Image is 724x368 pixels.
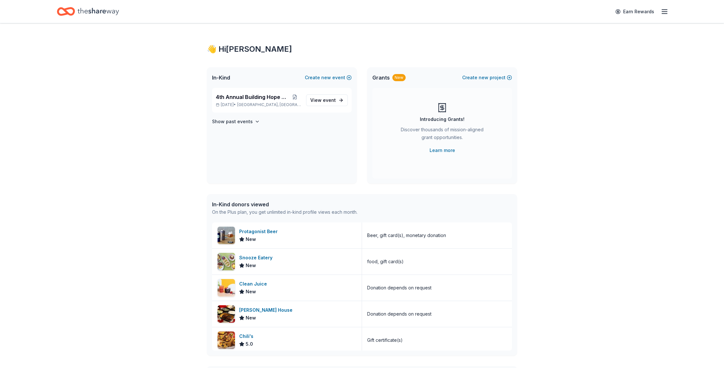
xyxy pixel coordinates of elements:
[218,227,235,244] img: Image for Protagonist Beer
[239,228,280,235] div: Protagonist Beer
[239,306,295,314] div: [PERSON_NAME] House
[207,44,517,54] div: 👋 Hi [PERSON_NAME]
[218,253,235,270] img: Image for Snooze Eatery
[305,74,352,81] button: Createnewevent
[367,284,431,292] div: Donation depends on request
[367,258,404,265] div: food, gift card(s)
[367,310,431,318] div: Donation depends on request
[398,126,486,144] div: Discover thousands of mission-aligned grant opportunities.
[372,74,390,81] span: Grants
[212,74,230,81] span: In-Kind
[216,93,289,101] span: 4th Annual Building Hope Gala
[212,118,253,125] h4: Show past events
[246,340,253,348] span: 5.0
[310,96,336,104] span: View
[218,331,235,349] img: Image for Chili's
[246,235,256,243] span: New
[212,200,357,208] div: In-Kind donors viewed
[323,97,336,103] span: event
[212,118,260,125] button: Show past events
[218,305,235,323] img: Image for Ruth's Chris Steak House
[239,332,256,340] div: Chili's
[430,146,455,154] a: Learn more
[612,6,658,17] a: Earn Rewards
[237,102,301,107] span: [GEOGRAPHIC_DATA], [GEOGRAPHIC_DATA]
[239,280,270,288] div: Clean Juice
[420,115,464,123] div: Introducing Grants!
[239,254,275,262] div: Snooze Eatery
[306,94,348,106] a: View event
[479,74,488,81] span: new
[367,232,446,239] div: Beer, gift card(s), monetary donation
[246,262,256,269] span: New
[57,4,119,19] a: Home
[321,74,331,81] span: new
[216,102,301,107] p: [DATE] •
[246,314,256,322] span: New
[212,208,357,216] div: On the Plus plan, you get unlimited in-kind profile views each month.
[462,74,512,81] button: Createnewproject
[367,336,403,344] div: Gift certificate(s)
[218,279,235,297] img: Image for Clean Juice
[246,288,256,296] span: New
[392,74,406,81] div: New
